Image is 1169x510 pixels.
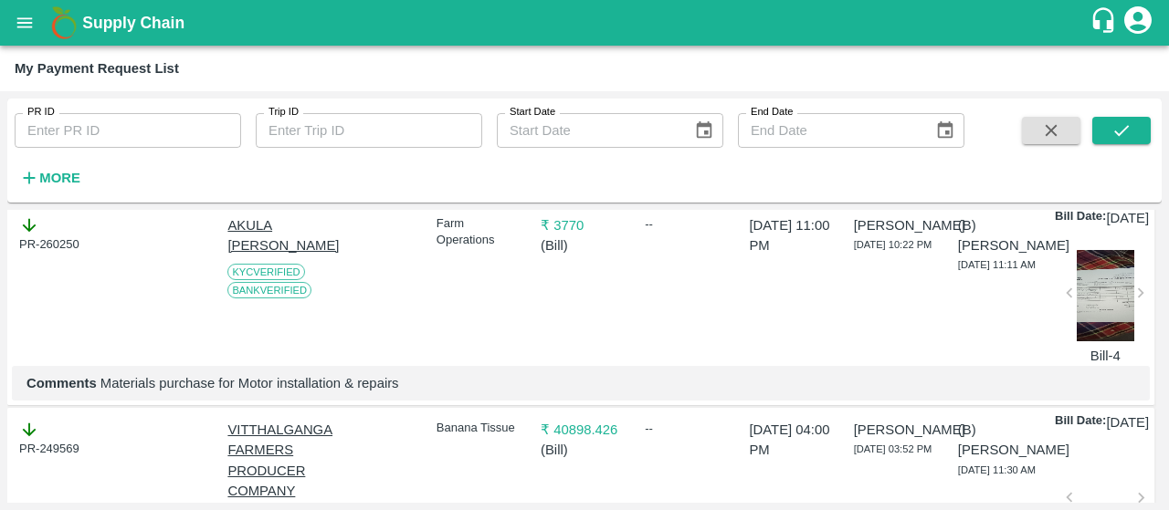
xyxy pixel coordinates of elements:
span: KYC Verified [227,264,304,280]
p: ( Bill ) [541,235,628,255]
p: (B) [PERSON_NAME] [958,215,1046,256]
b: Supply Chain [82,14,184,32]
span: [DATE] 11:30 AM [958,464,1036,475]
span: [DATE] 11:11 AM [958,259,1036,270]
p: AKULA [PERSON_NAME] [227,215,315,256]
div: customer-support [1090,6,1122,39]
input: Start Date [497,113,679,148]
p: [DATE] 04:00 PM [749,420,837,461]
div: account of current user [1122,4,1154,42]
img: logo [46,5,82,41]
strong: More [39,171,80,185]
p: ( Bill ) [541,440,628,460]
p: Banana Tissue [437,420,524,437]
p: [PERSON_NAME] [854,215,942,235]
div: My Payment Request List [15,57,179,80]
button: open drawer [4,2,46,44]
p: (B) [PERSON_NAME] [958,420,1046,461]
p: [DATE] [1106,412,1149,432]
input: Enter PR ID [15,113,241,148]
a: Supply Chain [82,10,1090,36]
p: ₹ 3770 [541,215,628,235]
input: Enter Trip ID [256,113,482,148]
label: End Date [751,105,793,120]
span: [DATE] 10:22 PM [854,239,932,250]
p: [PERSON_NAME] [854,420,942,440]
button: Choose date [687,113,721,148]
b: Comments [26,376,97,390]
p: ₹ 40898.426 [541,420,628,440]
input: End Date [738,113,921,148]
div: PR-260250 [19,215,107,254]
label: PR ID [27,105,55,120]
p: Bill Date: [1055,208,1106,228]
p: Farm Operations [437,215,524,249]
p: Materials purchase for Motor installation & repairs [26,373,1135,393]
p: Bill-4 [1077,346,1134,366]
p: [DATE] 11:00 PM [749,215,837,256]
span: [DATE] 03:52 PM [854,443,932,454]
p: Bill Date: [1055,412,1106,432]
div: -- [645,420,732,438]
button: More [15,162,85,193]
div: -- [645,215,732,234]
label: Trip ID [269,105,299,120]
p: [DATE] [1106,208,1149,228]
button: Choose date [928,113,963,148]
div: PR-249569 [19,420,107,458]
span: Bank Verified [227,282,311,298]
label: Start Date [510,105,555,120]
